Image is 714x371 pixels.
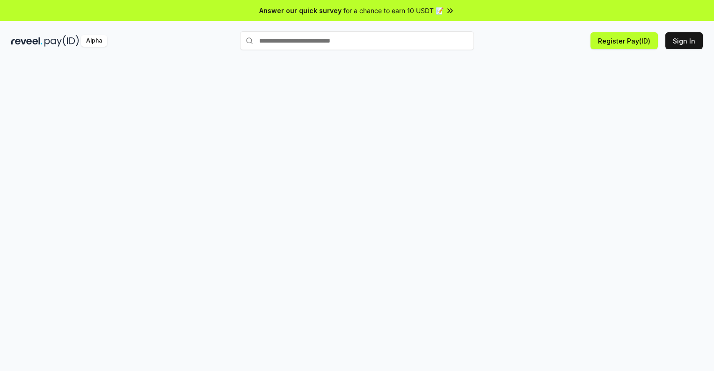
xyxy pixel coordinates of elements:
[81,35,107,47] div: Alpha
[44,35,79,47] img: pay_id
[590,32,658,49] button: Register Pay(ID)
[665,32,703,49] button: Sign In
[259,6,342,15] span: Answer our quick survey
[343,6,444,15] span: for a chance to earn 10 USDT 📝
[11,35,43,47] img: reveel_dark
